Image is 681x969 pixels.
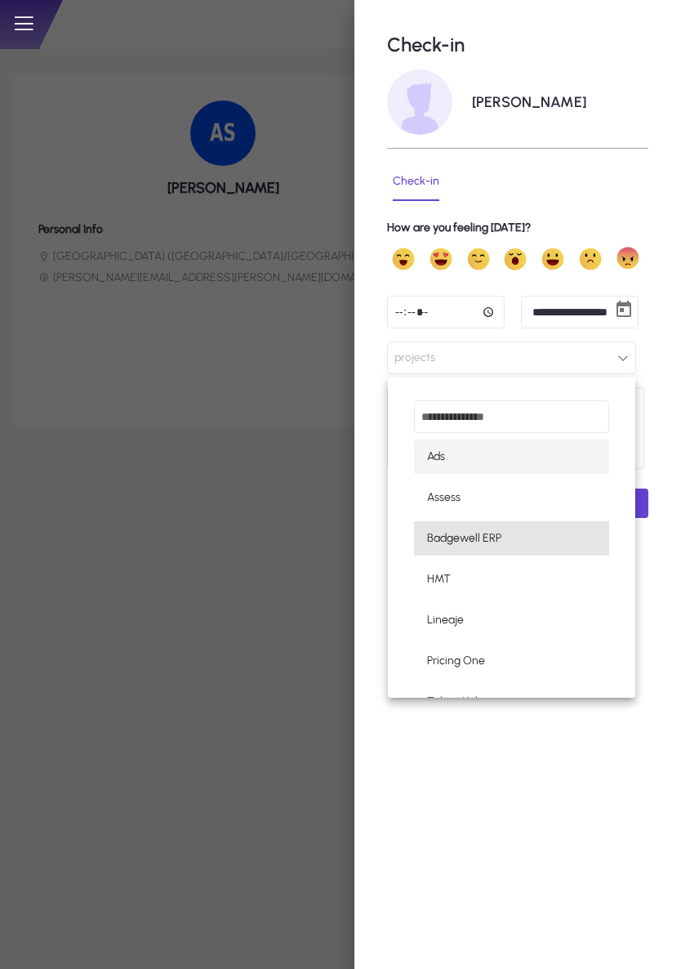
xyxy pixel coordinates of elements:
[414,644,609,678] mat-option: Pricing One
[427,692,482,712] span: Talent Hub
[414,685,609,719] mat-option: Talent Hub
[414,562,609,596] mat-option: HMT
[427,447,445,467] span: Ads
[414,603,609,637] mat-option: Lineaje
[427,488,461,507] span: Assess
[427,610,464,630] span: Lineaje
[427,651,485,671] span: Pricing One
[427,569,451,589] span: HMT
[414,440,609,474] mat-option: Ads
[414,400,609,433] input: dropdown search
[427,529,501,548] span: Badgewell ERP
[414,480,609,515] mat-option: Assess
[414,521,609,556] mat-option: Badgewell ERP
